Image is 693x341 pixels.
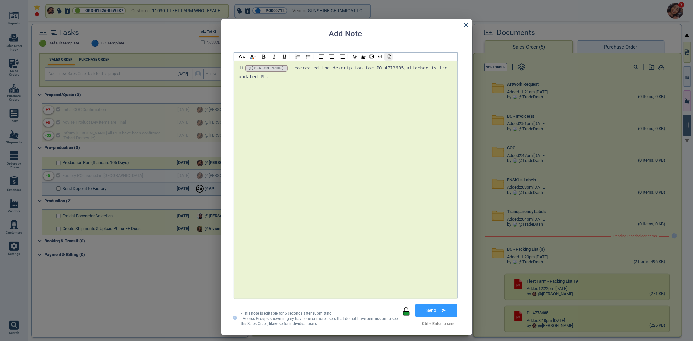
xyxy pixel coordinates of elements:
img: hl [238,55,246,58]
img: ad [246,56,248,57]
img: BL [305,54,311,59]
h2: Add Note [329,30,362,39]
button: Send [415,304,457,317]
img: AIcon [250,55,254,58]
img: NL [295,54,301,59]
img: ad [254,56,256,57]
img: I [271,54,277,59]
span: Hi [239,65,244,70]
img: AC [329,54,335,59]
img: B [261,54,266,59]
span: - Access Groups shown in grey have one or more users that do not have permission to see this Sale... [241,316,398,326]
label: to send [422,322,456,326]
img: AL [319,54,324,59]
span: i corrected the description for PO 4773685;attached is the updated PL. [239,65,451,79]
img: @ [353,55,357,59]
img: / [361,54,366,59]
span: - This note is editable for 6 seconds after submitting [241,311,332,316]
img: img [369,54,374,59]
strong: Ctrl + Enter [422,322,442,326]
img: emoji [378,55,382,58]
img: U [282,54,287,59]
div: @[PERSON_NAME] [249,66,284,71]
img: AR [340,54,345,59]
